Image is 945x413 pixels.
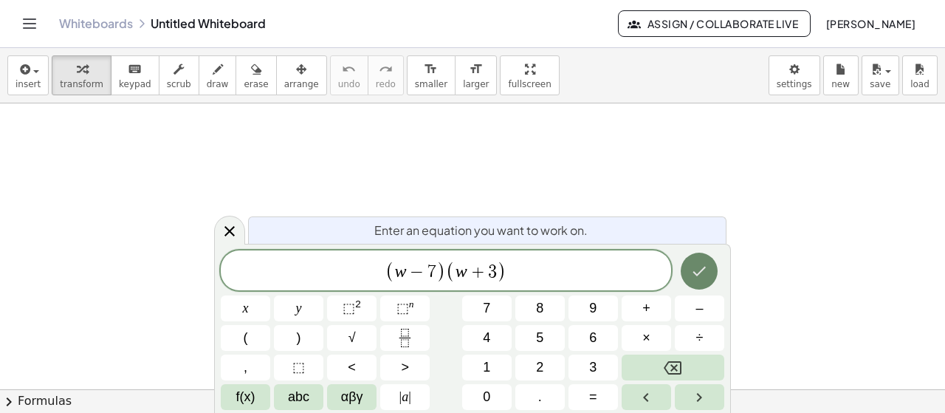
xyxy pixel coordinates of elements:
[355,298,361,310] sup: 2
[396,301,409,315] span: ⬚
[288,387,309,407] span: abc
[292,358,305,378] span: ⬚
[463,79,489,89] span: larger
[330,55,368,95] button: undoundo
[401,358,409,378] span: >
[515,296,565,321] button: 8
[221,384,270,410] button: Functions
[500,55,559,95] button: fullscreen
[508,79,551,89] span: fullscreen
[60,79,103,89] span: transform
[342,61,356,78] i: undo
[274,355,323,380] button: Placeholder
[415,79,447,89] span: smaller
[462,296,512,321] button: 7
[16,79,41,89] span: insert
[469,61,483,78] i: format_size
[395,262,407,281] var: w
[327,296,377,321] button: Squared
[374,222,588,239] span: Enter an equation you want to work on.
[589,328,597,348] span: 6
[297,328,301,348] span: )
[515,355,565,380] button: 2
[831,79,850,89] span: new
[814,10,927,37] button: [PERSON_NAME]
[427,263,436,281] span: 7
[379,61,393,78] i: redo
[622,384,671,410] button: Left arrow
[327,384,377,410] button: Greek alphabet
[769,55,820,95] button: settings
[642,328,650,348] span: ×
[284,79,319,89] span: arrange
[244,79,268,89] span: erase
[589,358,597,378] span: 3
[221,296,270,321] button: x
[52,55,111,95] button: transform
[407,55,456,95] button: format_sizesmaller
[483,328,490,348] span: 4
[497,261,506,282] span: )
[376,79,396,89] span: redo
[622,355,724,380] button: Backspace
[456,262,467,281] var: w
[436,261,446,282] span: )
[338,79,360,89] span: undo
[488,263,497,281] span: 3
[462,355,512,380] button: 1
[59,16,133,31] a: Whiteboards
[274,296,323,321] button: y
[483,298,490,318] span: 7
[675,296,724,321] button: Minus
[424,61,438,78] i: format_size
[536,358,543,378] span: 2
[589,298,597,318] span: 9
[515,384,565,410] button: .
[823,55,859,95] button: new
[221,355,270,380] button: ,
[399,387,411,407] span: a
[642,298,650,318] span: +
[870,79,890,89] span: save
[695,298,703,318] span: –
[276,55,327,95] button: arrange
[236,387,255,407] span: f(x)
[236,55,276,95] button: erase
[341,387,363,407] span: αβγ
[568,325,618,351] button: 6
[568,355,618,380] button: 3
[622,296,671,321] button: Plus
[159,55,199,95] button: scrub
[368,55,404,95] button: redoredo
[910,79,929,89] span: load
[343,301,355,315] span: ⬚
[455,55,497,95] button: format_sizelarger
[675,325,724,351] button: Divide
[483,387,490,407] span: 0
[207,79,229,89] span: draw
[380,355,430,380] button: Greater than
[274,325,323,351] button: )
[221,325,270,351] button: (
[380,296,430,321] button: Superscript
[407,263,428,281] span: −
[589,387,597,407] span: =
[622,325,671,351] button: Times
[327,355,377,380] button: Less than
[536,298,543,318] span: 8
[681,253,718,290] button: Done
[380,325,430,351] button: Fraction
[274,384,323,410] button: Alphabet
[696,328,704,348] span: ÷
[825,17,915,30] span: [PERSON_NAME]
[7,55,49,95] button: insert
[862,55,899,95] button: save
[483,358,490,378] span: 1
[119,79,151,89] span: keypad
[630,17,798,30] span: Assign / Collaborate Live
[462,384,512,410] button: 0
[515,325,565,351] button: 5
[618,10,811,37] button: Assign / Collaborate Live
[296,298,302,318] span: y
[462,325,512,351] button: 4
